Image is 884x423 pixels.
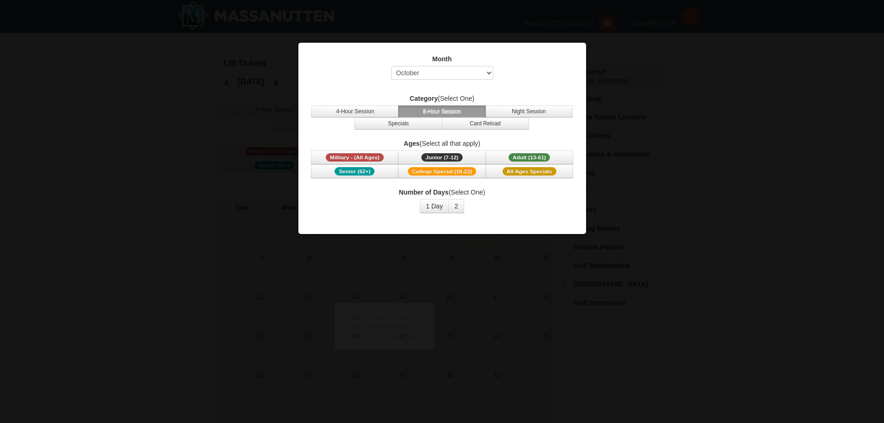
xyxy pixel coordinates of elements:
strong: Number of Days [399,189,449,196]
button: Military - (All Ages) [311,150,398,164]
button: 8-Hour Session [398,105,485,117]
label: (Select One) [310,188,574,197]
span: College Special (18-22) [408,167,476,176]
div: Please select at least one Age Category (above) to view pricing on calendar. [335,303,435,350]
strong: Ages [404,140,419,147]
button: All Ages Specials [486,164,573,178]
button: College Special (18-22) [398,164,485,178]
button: Adult (13-61) [486,150,573,164]
button: Night Session [485,105,573,117]
span: All Ages Specials [503,167,556,176]
span: Adult (13-61) [509,153,550,162]
span: Senior (62+) [335,167,374,176]
button: Specials [355,117,442,130]
button: Junior (7-12) [398,150,485,164]
label: (Select One) [310,94,574,103]
span: Military - (All Ages) [326,153,384,162]
button: 1 Day [420,199,449,213]
button: 2 [448,199,464,213]
strong: Month [432,55,452,63]
button: Senior (62+) [311,164,398,178]
label: (Select all that apply) [310,139,574,148]
button: 4-Hour Session [311,105,399,117]
strong: Category [410,95,438,102]
span: Junior (7-12) [421,153,463,162]
button: Card Reload [442,117,529,130]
